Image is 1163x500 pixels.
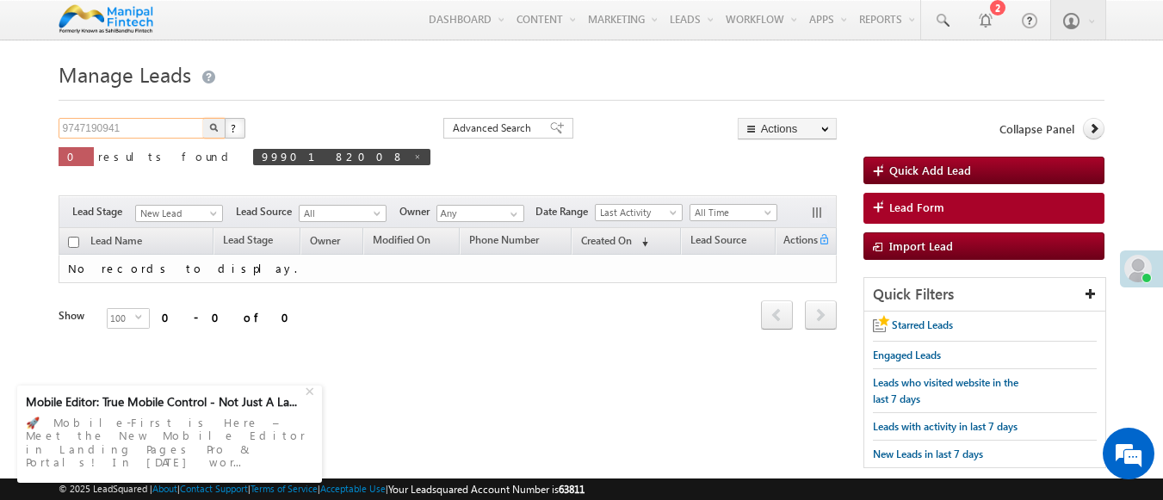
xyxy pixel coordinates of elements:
[889,163,971,177] span: Quick Add Lead
[108,309,135,328] span: 100
[26,410,313,474] div: 🚀 Mobile-First is Here – Meet the New Mobile Editor in Landing Pages Pro & Portals! In [DATE] wor...
[595,204,683,221] a: Last Activity
[262,149,405,164] span: 9990182008
[209,123,218,132] img: Search
[581,234,632,247] span: Created On
[999,121,1074,137] span: Collapse Panel
[690,233,746,246] span: Lead Source
[501,206,523,223] a: Show All Items
[634,235,648,249] span: (sorted descending)
[873,420,1018,433] span: Leads with activity in last 7 days
[223,233,273,246] span: Lead Stage
[236,204,299,219] span: Lead Source
[68,237,79,248] input: Check all records
[310,234,340,247] span: Owner
[559,483,585,496] span: 63811
[26,394,303,410] div: Mobile Editor: True Mobile Control - Not Just A La...
[761,300,793,330] span: prev
[373,233,430,246] span: Modified On
[761,302,793,330] a: prev
[682,231,755,253] a: Lead Source
[873,376,1018,405] span: Leads who visited website in the last 7 days
[805,300,837,330] span: next
[231,120,238,135] span: ?
[299,205,387,222] a: All
[892,318,953,331] span: Starred Leads
[461,231,547,253] a: Phone Number
[180,483,248,494] a: Contact Support
[364,231,439,253] a: Modified On
[136,206,218,221] span: New Lead
[436,205,524,222] input: Type to Search
[152,483,177,494] a: About
[596,205,677,220] span: Last Activity
[59,308,93,324] div: Show
[690,204,777,221] a: All Time
[135,205,223,222] a: New Lead
[889,200,944,215] span: Lead Form
[225,118,245,139] button: ?
[135,313,149,321] span: select
[889,238,953,253] span: Import Lead
[320,483,386,494] a: Acceptable Use
[863,193,1105,224] a: Lead Form
[59,481,585,497] span: © 2025 LeadSquared | | | | |
[873,349,941,361] span: Engaged Leads
[453,120,536,136] span: Advanced Search
[300,206,381,221] span: All
[690,205,772,220] span: All Time
[572,231,657,253] a: Created On (sorted descending)
[67,149,85,164] span: 0
[82,231,151,254] a: Lead Name
[776,231,818,253] span: Actions
[214,231,281,253] a: Lead Stage
[805,302,837,330] a: next
[469,233,539,246] span: Phone Number
[251,483,318,494] a: Terms of Service
[162,307,300,327] div: 0 - 0 of 0
[59,60,191,88] span: Manage Leads
[535,204,595,219] span: Date Range
[59,4,154,34] img: Custom Logo
[864,278,1106,312] div: Quick Filters
[59,255,837,283] td: No records to display.
[72,204,135,219] span: Lead Stage
[399,204,436,219] span: Owner
[301,380,322,400] div: +
[873,448,983,460] span: New Leads in last 7 days
[98,149,235,164] span: results found
[738,118,837,139] button: Actions
[388,483,585,496] span: Your Leadsquared Account Number is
